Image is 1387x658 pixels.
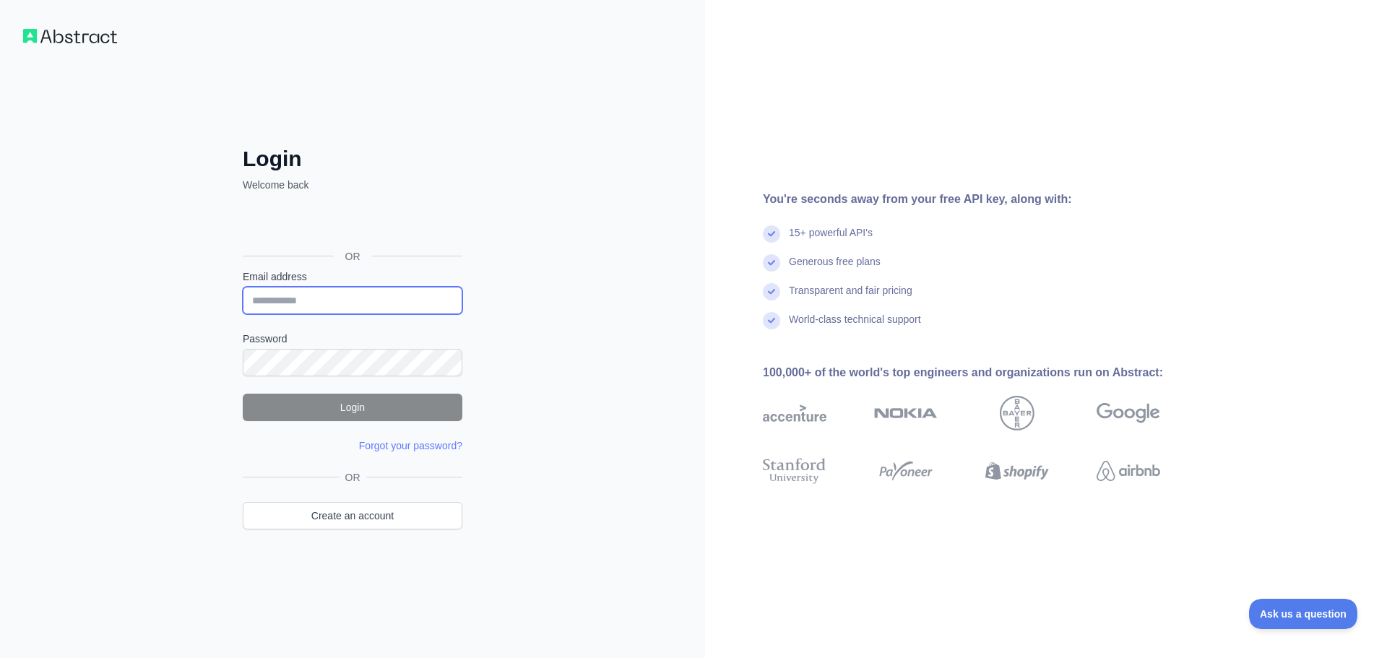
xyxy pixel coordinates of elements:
button: Login [243,394,462,421]
img: airbnb [1097,455,1160,487]
a: Create an account [243,502,462,529]
img: shopify [985,455,1049,487]
img: google [1097,396,1160,430]
iframe: Sign in with Google Button [236,208,467,240]
a: Forgot your password? [359,440,462,451]
div: World-class technical support [789,312,921,341]
img: Workflow [23,29,117,43]
span: OR [340,470,366,485]
img: check mark [763,254,780,272]
div: You're seconds away from your free API key, along with: [763,191,1206,208]
img: payoneer [874,455,938,487]
label: Email address [243,269,462,284]
h2: Login [243,146,462,172]
div: 100,000+ of the world's top engineers and organizations run on Abstract: [763,364,1206,381]
div: 15+ powerful API's [789,225,873,254]
img: check mark [763,312,780,329]
p: Welcome back [243,178,462,192]
img: check mark [763,225,780,243]
img: stanford university [763,455,826,487]
div: Transparent and fair pricing [789,283,912,312]
span: OR [334,249,372,264]
iframe: Toggle Customer Support [1249,599,1358,629]
label: Password [243,332,462,346]
img: nokia [874,396,938,430]
img: check mark [763,283,780,300]
img: bayer [1000,396,1034,430]
img: accenture [763,396,826,430]
div: Generous free plans [789,254,881,283]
